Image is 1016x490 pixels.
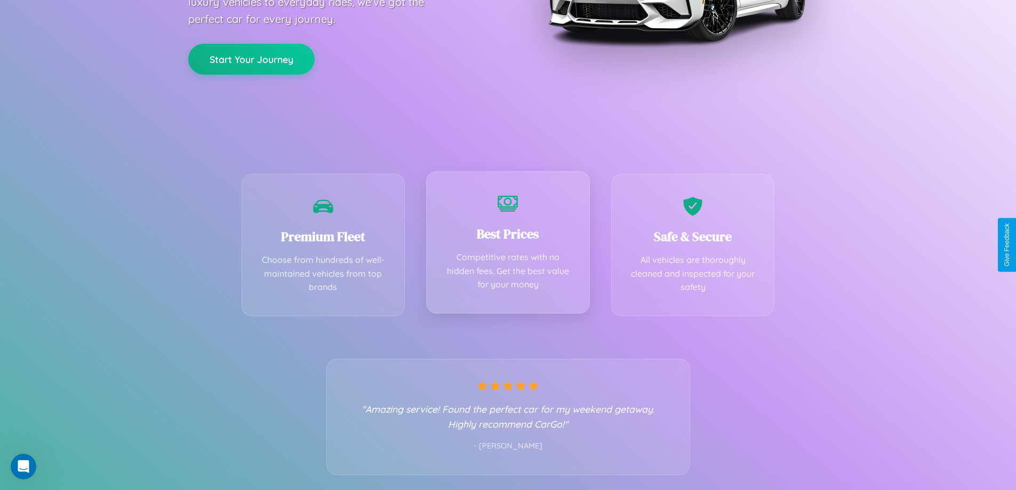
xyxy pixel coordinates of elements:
p: "Amazing service! Found the perfect car for my weekend getaway. Highly recommend CarGo!" [348,401,668,431]
p: All vehicles are thoroughly cleaned and inspected for your safety [628,253,758,294]
button: Start Your Journey [188,44,315,75]
p: Choose from hundreds of well-maintained vehicles from top brands [258,253,389,294]
h3: Premium Fleet [258,228,389,245]
p: Competitive rates with no hidden fees. Get the best value for your money [443,251,573,292]
div: Give Feedback [1003,223,1011,267]
p: - [PERSON_NAME] [348,439,668,453]
h3: Safe & Secure [628,228,758,245]
iframe: Intercom live chat [11,454,36,479]
h3: Best Prices [443,225,573,243]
